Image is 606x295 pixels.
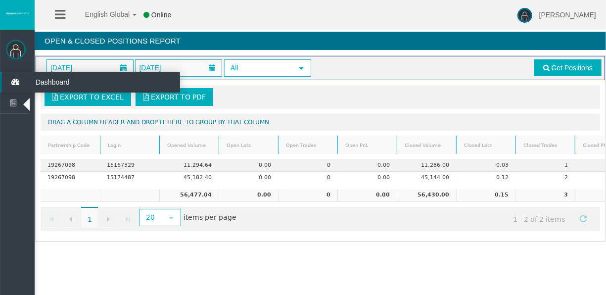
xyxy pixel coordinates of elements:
[397,159,456,172] td: 11,286.00
[337,172,397,184] td: 0.00
[552,64,593,72] span: Get Positions
[72,10,130,18] span: English Global
[100,172,159,184] td: 15174487
[159,159,219,172] td: 11,294.64
[161,139,218,152] a: Opened Volume
[119,210,137,228] a: Go to the last page
[41,159,100,172] td: 19267098
[124,215,132,223] span: Go to the last page
[2,72,180,93] a: Dashboard
[219,159,278,172] td: 0.00
[517,139,574,152] a: Closed Trades
[575,210,592,227] a: Refresh
[136,88,213,106] a: Export to PDF
[41,172,100,184] td: 19267098
[43,210,61,228] a: Go to the first page
[515,159,575,172] td: 1
[45,88,131,106] a: Export to Excel
[517,8,532,23] img: user-image
[104,215,112,223] span: Go to the next page
[159,189,219,202] td: 56,477.04
[515,189,575,202] td: 3
[42,139,99,152] a: Partnership Code
[167,214,175,222] span: select
[456,172,515,184] td: 0.12
[137,210,236,226] span: items per page
[539,11,596,19] span: [PERSON_NAME]
[337,189,397,202] td: 0.00
[221,139,277,152] a: Open Lots
[102,139,158,152] a: Login
[159,172,219,184] td: 45,182.40
[60,93,124,101] span: Export to Excel
[280,139,336,152] a: Open Trades
[99,210,117,228] a: Go to the next page
[278,189,337,202] td: 0
[219,172,278,184] td: 0.00
[399,139,455,152] a: Closed Volume
[151,11,171,19] span: Online
[81,207,98,228] span: 1
[297,64,305,72] span: select
[225,60,292,76] span: All
[100,159,159,172] td: 15167329
[456,159,515,172] td: 0.03
[397,172,456,184] td: 45,144.00
[278,172,337,184] td: 0
[458,139,514,152] a: Closed Lots
[504,210,574,228] span: 1 - 2 of 2 items
[339,139,396,152] a: Open PnL
[136,61,164,75] span: [DATE]
[67,215,75,223] span: Go to the previous page
[47,61,75,75] span: [DATE]
[5,11,30,15] img: logo.svg
[219,189,278,202] td: 0.00
[62,210,80,228] a: Go to the previous page
[151,93,206,101] span: Export to PDF
[456,189,515,202] td: 0.15
[515,172,575,184] td: 2
[35,32,606,50] h4: Open & Closed Positions Report
[48,215,56,223] span: Go to the first page
[278,159,337,172] td: 0
[28,72,125,93] span: Dashboard
[41,114,600,131] div: Drag a column header and drop it here to group by that column
[140,210,162,225] span: 20
[337,159,397,172] td: 0.00
[579,215,587,223] span: Refresh
[397,189,456,202] td: 56,430.00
